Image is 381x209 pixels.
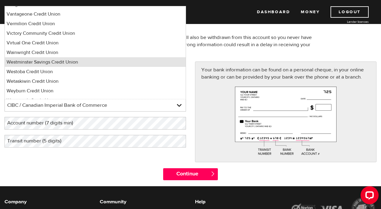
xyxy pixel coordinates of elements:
[100,198,186,205] h6: Community
[5,117,85,129] label: Account number (7 digits min)
[235,87,336,156] img: paycheck-large-7c426558fe069eeec9f9d0ad74ba3ec2.png
[5,135,74,147] label: Transit number (5 digits)
[324,19,369,24] a: Lender licences
[257,6,290,18] a: Dashboard
[5,86,186,96] li: Weyburn Credit Union
[5,76,186,86] li: Wetaskiwin Credit Union
[331,6,369,18] a: Logout
[163,168,218,180] input: Continue
[5,48,186,57] li: Wainwright Credit Union
[5,9,186,19] li: Vantageone Credit Union
[356,184,381,209] iframe: LiveChat chat widget
[5,28,186,38] li: Victory Community Credit Union
[5,198,91,205] h6: Company
[195,198,281,205] h6: Help
[5,96,186,105] li: Weymouth Credit Union
[5,19,186,28] li: Vermilion Credit Union
[301,6,320,18] a: Money
[5,38,186,48] li: Virtual One Credit Union
[5,67,186,76] li: Westoba Credit Union
[5,57,186,67] li: Westminster Savings Credit Union
[201,66,370,81] p: Your bank information can be found on a personal cheque, in your online banking or can be provide...
[210,171,215,176] span: 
